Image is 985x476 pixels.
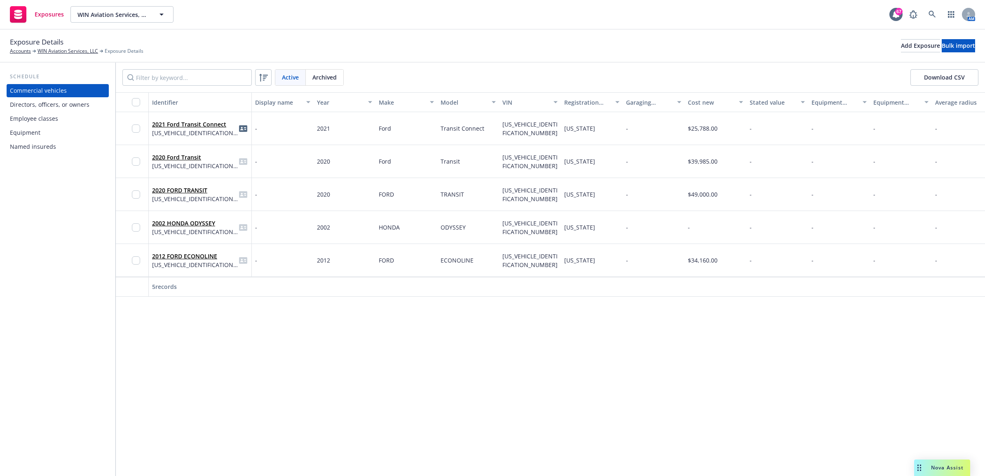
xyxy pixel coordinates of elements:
[688,190,718,198] span: $49,000.00
[152,129,238,137] span: [US_VEHICLE_IDENTIFICATION_NUMBER]
[688,124,718,132] span: $25,788.00
[895,8,903,15] div: 67
[238,223,248,232] span: idCard
[626,256,628,265] span: -
[750,98,796,107] div: Stated value
[564,256,595,264] span: [US_STATE]
[441,223,466,231] span: ODYSSEY
[811,190,814,198] span: -
[441,124,484,132] span: Transit Connect
[935,190,937,198] span: -
[152,252,238,260] span: 2012 FORD ECONOLINE
[935,256,937,264] span: -
[379,124,391,132] span: Ford
[935,124,937,132] span: -
[317,124,330,132] span: 2021
[626,223,628,232] span: -
[688,256,718,264] span: $34,160.00
[914,460,924,476] div: Drag to move
[873,190,875,198] span: -
[626,124,628,133] span: -
[132,223,140,232] input: Toggle Row Selected
[873,157,875,165] span: -
[152,260,238,269] span: [US_VEHICLE_IDENTIFICATION_NUMBER]
[10,84,67,97] div: Commercial vehicles
[152,162,238,170] span: [US_VEHICLE_IDENTIFICATION_NUMBER]
[943,6,959,23] a: Switch app
[931,464,964,471] span: Nova Assist
[441,256,474,264] span: ECONOLINE
[152,195,238,203] span: [US_VEHICLE_IDENTIFICATION_NUMBER]
[935,157,937,165] span: -
[152,186,238,195] span: 2020 FORD TRANSIT
[252,92,314,112] button: Display name
[564,157,595,165] span: [US_STATE]
[152,153,201,161] a: 2020 Ford Transit
[238,124,248,134] span: idCard
[132,124,140,133] input: Toggle Row Selected
[7,140,109,153] a: Named insureds
[35,11,64,18] span: Exposures
[379,157,391,165] span: Ford
[238,256,248,265] a: idCard
[152,227,238,236] span: [US_VEHICLE_IDENTIFICATION_NUMBER]
[750,223,752,231] span: -
[626,98,672,107] div: Garaging address
[685,92,746,112] button: Cost new
[152,98,248,107] div: Identifier
[255,190,257,199] span: -
[132,256,140,265] input: Toggle Row Selected
[873,124,875,132] span: -
[10,112,58,125] div: Employee classes
[688,98,734,107] div: Cost new
[375,92,437,112] button: Make
[38,47,98,55] a: WIN Aviation Services, LLC
[379,190,394,198] span: FORD
[811,124,814,132] span: -
[746,92,808,112] button: Stated value
[750,256,752,264] span: -
[122,69,252,86] input: Filter by keyword...
[811,98,858,107] div: Equipment additions value
[942,40,975,52] div: Bulk import
[564,223,595,231] span: [US_STATE]
[564,124,595,132] span: [US_STATE]
[317,157,330,165] span: 2020
[910,69,978,86] button: Download CSV
[564,190,595,198] span: [US_STATE]
[935,98,981,107] div: Average radius
[379,223,400,231] span: HONDA
[77,10,149,19] span: WIN Aviation Services, LLC
[873,98,919,107] div: Equipment additions description
[7,126,109,139] a: Equipment
[312,73,337,82] span: Archived
[808,92,870,112] button: Equipment additions value
[255,256,257,265] span: -
[7,98,109,111] a: Directors, officers, or owners
[7,3,67,26] a: Exposures
[255,223,257,232] span: -
[870,92,932,112] button: Equipment additions description
[750,124,752,132] span: -
[105,47,143,55] span: Exposure Details
[238,157,248,166] span: idCard
[317,98,363,107] div: Year
[255,98,301,107] div: Display name
[379,98,425,107] div: Make
[7,73,109,81] div: Schedule
[564,98,610,107] div: Registration state
[750,157,752,165] span: -
[901,39,940,52] button: Add Exposure
[811,256,814,264] span: -
[152,219,215,227] a: 2002 HONDA ODYSSEY
[238,190,248,199] span: idCard
[152,153,238,162] span: 2020 Ford Transit
[379,256,394,264] span: FORD
[317,256,330,264] span: 2012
